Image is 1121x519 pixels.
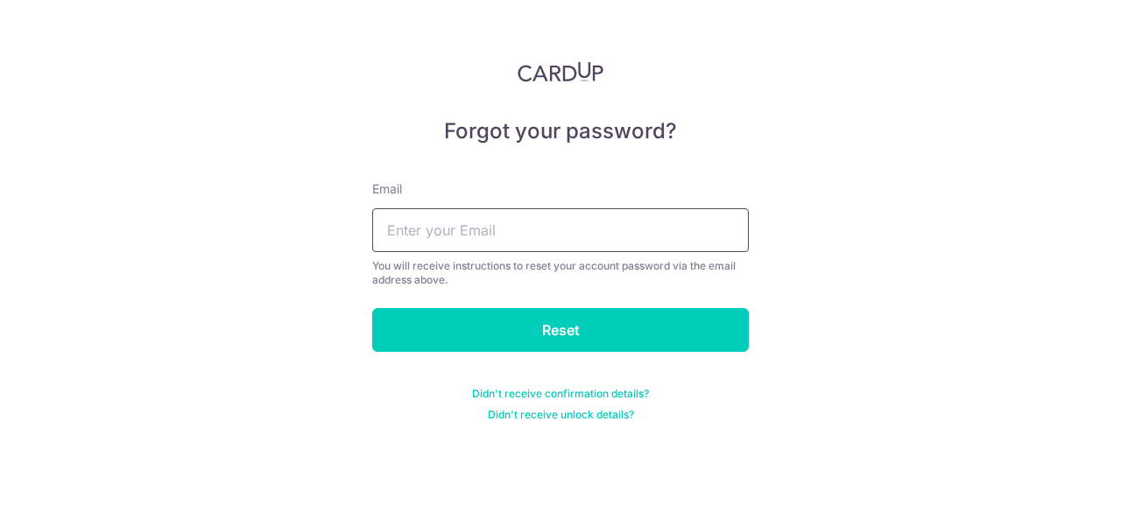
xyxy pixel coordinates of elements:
input: Enter your Email [372,208,749,252]
a: Didn't receive confirmation details? [472,387,649,401]
img: CardUp Logo [518,61,603,82]
div: You will receive instructions to reset your account password via the email address above. [372,259,749,287]
input: Reset [372,308,749,352]
a: Didn't receive unlock details? [488,408,634,422]
label: Email [372,180,402,198]
h5: Forgot your password? [372,117,749,145]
